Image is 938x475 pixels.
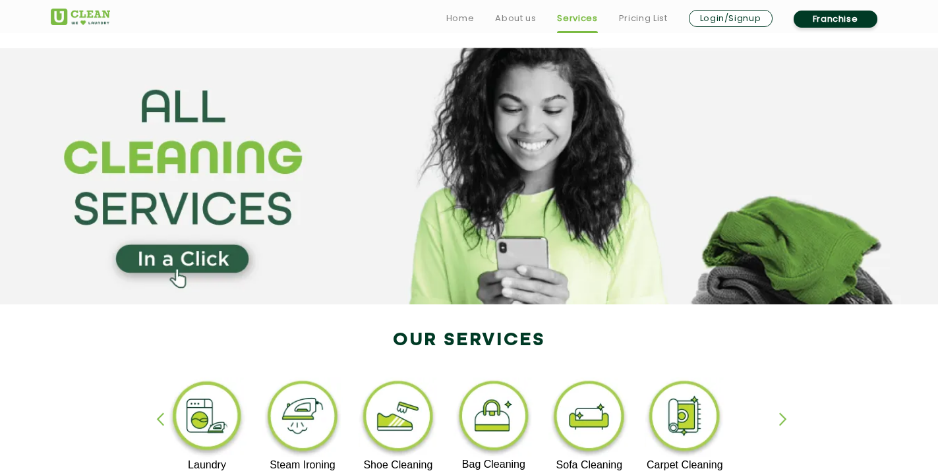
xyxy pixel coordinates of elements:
[446,11,475,26] a: Home
[454,377,535,459] img: bag_cleaning_11zon.webp
[167,459,248,471] p: Laundry
[51,9,110,25] img: UClean Laundry and Dry Cleaning
[548,377,630,459] img: sofa_cleaning_11zon.webp
[794,11,877,28] a: Franchise
[557,11,597,26] a: Services
[644,459,725,471] p: Carpet Cleaning
[358,459,439,471] p: Shoe Cleaning
[495,11,536,26] a: About us
[644,377,725,459] img: carpet_cleaning_11zon.webp
[454,459,535,470] p: Bag Cleaning
[262,377,343,459] img: steam_ironing_11zon.webp
[689,10,773,27] a: Login/Signup
[167,377,248,459] img: laundry_cleaning_11zon.webp
[548,459,630,471] p: Sofa Cleaning
[358,377,439,459] img: shoe_cleaning_11zon.webp
[262,459,343,471] p: Steam Ironing
[619,11,668,26] a: Pricing List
